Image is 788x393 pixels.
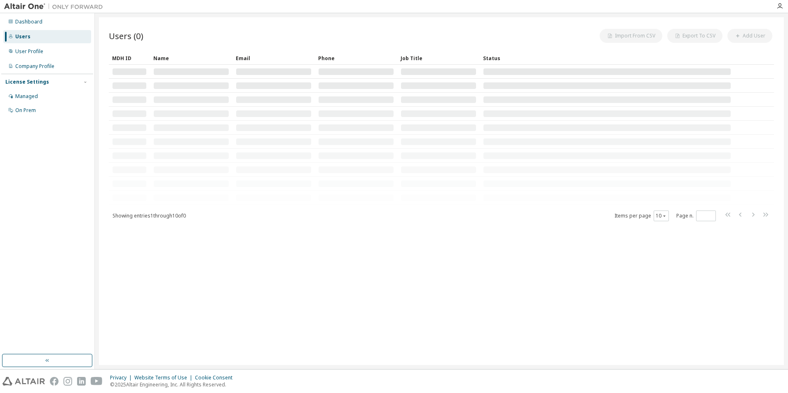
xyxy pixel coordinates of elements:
button: Export To CSV [667,29,722,43]
button: Import From CSV [600,29,662,43]
div: Phone [318,51,394,65]
img: Altair One [4,2,107,11]
span: Showing entries 1 through 10 of 0 [113,212,186,219]
div: Cookie Consent [195,374,237,381]
span: Page n. [676,211,716,221]
div: MDH ID [112,51,147,65]
img: instagram.svg [63,377,72,386]
div: Dashboard [15,19,42,25]
div: License Settings [5,79,49,85]
div: On Prem [15,107,36,114]
img: linkedin.svg [77,377,86,386]
span: Items per page [614,211,669,221]
div: User Profile [15,48,43,55]
button: Add User [727,29,772,43]
p: © 2025 Altair Engineering, Inc. All Rights Reserved. [110,381,237,388]
img: facebook.svg [50,377,59,386]
button: 10 [656,213,667,219]
div: Job Title [401,51,476,65]
div: Privacy [110,374,134,381]
img: youtube.svg [91,377,103,386]
span: Users (0) [109,30,143,42]
div: Website Terms of Use [134,374,195,381]
div: Email [236,51,312,65]
div: Managed [15,93,38,100]
div: Status [483,51,731,65]
div: Company Profile [15,63,54,70]
img: altair_logo.svg [2,377,45,386]
div: Name [153,51,229,65]
div: Users [15,33,30,40]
